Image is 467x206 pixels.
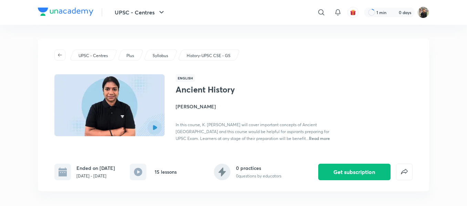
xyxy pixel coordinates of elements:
img: Company Logo [38,8,93,16]
h6: 15 lessons [155,168,177,175]
img: streak [391,9,397,16]
h4: [PERSON_NAME] [176,103,330,110]
button: avatar [347,7,359,18]
h6: 0 practices [236,164,281,172]
a: Syllabus [152,53,169,59]
p: 0 questions by educators [236,173,281,179]
img: Thumbnail [53,74,166,137]
button: UPSC - Centres [111,6,170,19]
span: English [176,74,195,82]
p: Plus [126,53,134,59]
button: Get subscription [318,164,391,180]
img: avatar [350,9,356,15]
a: Company Logo [38,8,93,18]
a: UPSC - Centres [77,53,109,59]
button: false [396,164,413,180]
img: Yudhishthir [417,7,429,18]
h6: Ended on [DATE] [76,164,115,172]
span: Read more [309,135,330,141]
p: Syllabus [153,53,168,59]
p: History-UPSC CSE - GS [187,53,230,59]
span: In this course, K. [PERSON_NAME] will cover important concepts of Ancient [GEOGRAPHIC_DATA] and t... [176,122,329,141]
p: UPSC - Centres [79,53,108,59]
a: Plus [125,53,135,59]
p: [DATE] - [DATE] [76,173,115,179]
a: History-UPSC CSE - GS [186,53,232,59]
h1: Ancient History [176,85,288,95]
